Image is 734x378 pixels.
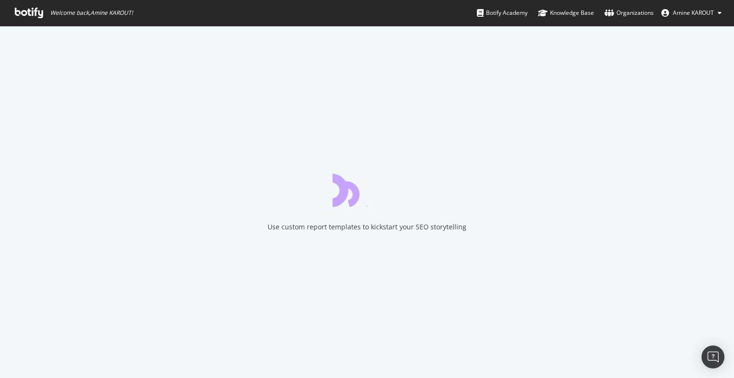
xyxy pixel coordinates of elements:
div: Knowledge Base [538,8,594,18]
div: animation [333,173,401,207]
span: Welcome back, Amine KAROUT ! [50,9,133,17]
button: Amine KAROUT [654,5,729,21]
div: Botify Academy [477,8,528,18]
div: Organizations [604,8,654,18]
div: Open Intercom Messenger [702,346,724,368]
div: Use custom report templates to kickstart your SEO storytelling [268,222,466,232]
span: Amine KAROUT [673,9,714,17]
